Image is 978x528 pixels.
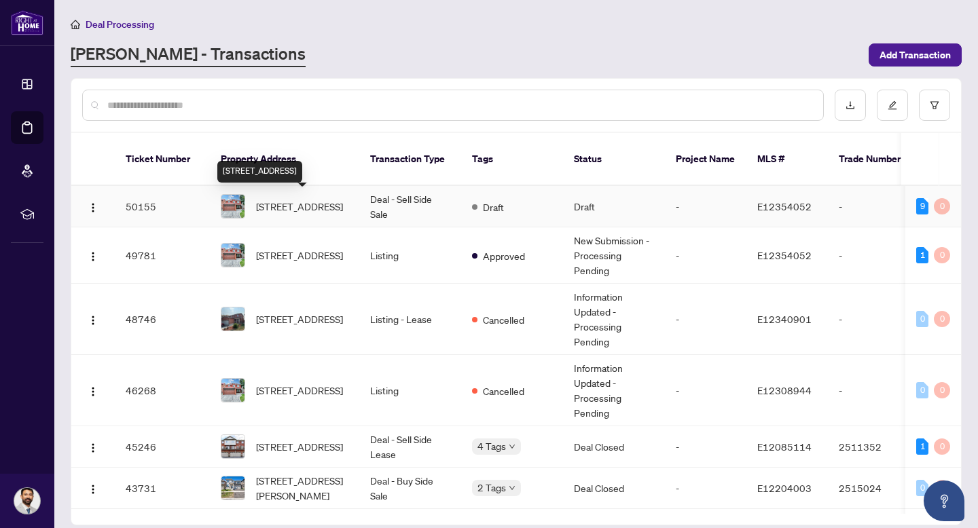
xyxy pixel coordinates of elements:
[757,384,812,396] span: E12308944
[359,355,461,426] td: Listing
[509,443,515,450] span: down
[934,247,950,263] div: 0
[483,248,525,263] span: Approved
[563,227,665,284] td: New Submission - Processing Pending
[757,249,812,261] span: E12354052
[14,488,40,514] img: Profile Icon
[86,18,154,31] span: Deal Processing
[919,90,950,121] button: filter
[869,43,962,67] button: Add Transaction
[88,442,98,453] img: Logo
[256,473,348,503] span: [STREET_ADDRESS][PERSON_NAME]
[835,90,866,121] button: download
[828,133,923,186] th: Trade Number
[221,435,244,458] img: thumbnail-img
[359,284,461,355] td: Listing - Lease
[757,440,812,453] span: E12085114
[483,312,524,327] span: Cancelled
[256,312,343,326] span: [STREET_ADDRESS]
[916,247,928,263] div: 1
[359,133,461,186] th: Transaction Type
[828,284,923,355] td: -
[665,284,746,355] td: -
[563,133,665,186] th: Status
[828,426,923,468] td: 2511352
[665,227,746,284] td: -
[934,480,950,496] div: 0
[665,355,746,426] td: -
[563,186,665,227] td: Draft
[115,426,210,468] td: 45246
[359,227,461,284] td: Listing
[256,439,343,454] span: [STREET_ADDRESS]
[916,311,928,327] div: 0
[934,438,950,455] div: 0
[115,227,210,284] td: 49781
[916,198,928,214] div: 9
[82,379,104,401] button: Logo
[880,44,951,66] span: Add Transaction
[930,100,939,110] span: filter
[563,468,665,509] td: Deal Closed
[934,311,950,327] div: 0
[757,313,812,325] span: E12340901
[757,482,812,494] span: E12204003
[88,386,98,397] img: Logo
[359,468,461,509] td: Deal - Buy Side Sale
[828,227,923,284] td: -
[877,90,908,121] button: edit
[359,186,461,227] td: Deal - Sell Side Sale
[665,133,746,186] th: Project Name
[82,436,104,457] button: Logo
[746,133,828,186] th: MLS #
[82,244,104,266] button: Logo
[115,186,210,227] td: 50155
[115,355,210,426] td: 46268
[828,186,923,227] td: -
[934,382,950,398] div: 0
[71,20,80,29] span: home
[916,480,928,496] div: 0
[82,195,104,217] button: Logo
[88,251,98,262] img: Logo
[665,186,746,227] td: -
[828,468,923,509] td: 2515024
[665,426,746,468] td: -
[82,308,104,330] button: Logo
[115,468,210,509] td: 43731
[828,355,923,426] td: -
[256,383,343,398] span: [STREET_ADDRESS]
[82,477,104,499] button: Logo
[115,133,210,186] th: Ticket Number
[256,248,343,263] span: [STREET_ADDRESS]
[924,480,964,521] button: Open asap
[477,438,506,454] span: 4 Tags
[71,43,306,67] a: [PERSON_NAME] - Transactions
[115,284,210,355] td: 48746
[221,379,244,402] img: thumbnail-img
[509,485,515,491] span: down
[757,200,812,212] span: E12354052
[88,315,98,326] img: Logo
[359,426,461,468] td: Deal - Sell Side Lease
[11,10,43,35] img: logo
[888,100,897,110] span: edit
[563,426,665,468] td: Deal Closed
[934,198,950,214] div: 0
[217,161,302,183] div: [STREET_ADDRESS]
[210,133,359,186] th: Property Address
[665,468,746,509] td: -
[221,476,244,499] img: thumbnail-img
[916,382,928,398] div: 0
[483,200,504,214] span: Draft
[846,100,855,110] span: download
[88,202,98,213] img: Logo
[483,383,524,398] span: Cancelled
[563,284,665,355] td: Information Updated - Processing Pending
[563,355,665,426] td: Information Updated - Processing Pending
[221,307,244,331] img: thumbnail-img
[221,244,244,267] img: thumbnail-img
[461,133,563,186] th: Tags
[256,199,343,214] span: [STREET_ADDRESS]
[88,484,98,495] img: Logo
